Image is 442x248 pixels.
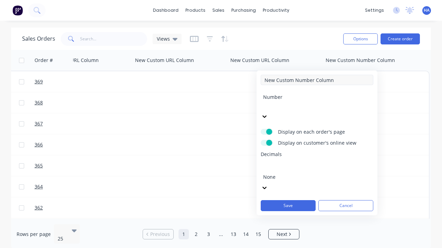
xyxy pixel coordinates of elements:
[263,173,318,180] div: None
[35,120,43,127] span: 367
[35,134,76,155] a: 366
[157,35,170,42] span: Views
[209,5,228,15] div: sales
[182,5,209,15] div: products
[261,151,373,158] span: Decimals
[35,71,76,92] a: 369
[216,229,226,239] a: Jump forward
[35,197,76,218] a: 362
[259,5,293,15] div: productivity
[381,33,420,44] button: Create order
[230,57,289,64] div: New Custom URL Column
[140,229,302,239] ul: Pagination
[12,5,23,15] img: Factory
[191,229,201,239] a: Page 2
[35,99,43,106] span: 368
[58,235,66,242] div: 25
[35,204,43,211] span: 362
[326,57,395,64] div: New Custom Number Column
[362,5,387,15] div: settings
[179,229,189,239] a: Page 1 is your current page
[228,229,239,239] a: Page 13
[143,231,173,238] a: Previous page
[261,200,316,211] button: Save
[253,229,263,239] a: Page 15
[150,5,182,15] a: dashboard
[17,231,51,238] span: Rows per page
[277,231,287,238] span: Next
[35,155,76,176] a: 365
[80,32,147,46] input: Search...
[35,218,76,239] a: 363
[35,57,53,64] div: Order #
[150,231,170,238] span: Previous
[241,229,251,239] a: Page 14
[35,141,43,148] span: 366
[269,231,299,238] a: Next page
[263,93,363,101] div: Number
[343,33,378,44] button: Options
[228,5,259,15] div: purchasing
[22,35,55,42] h1: Sales Orders
[35,176,76,197] a: 364
[35,183,43,190] span: 364
[278,139,364,146] span: Display on customer's online view
[35,78,43,85] span: 369
[203,229,214,239] a: Page 3
[35,113,76,134] a: 367
[135,57,194,64] div: New Custom URL Column
[35,162,43,169] span: 365
[424,7,430,13] span: HA
[261,75,373,85] input: Enter column name...
[35,92,76,113] a: 368
[318,200,373,211] button: Cancel
[278,128,364,135] span: Display on each order's page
